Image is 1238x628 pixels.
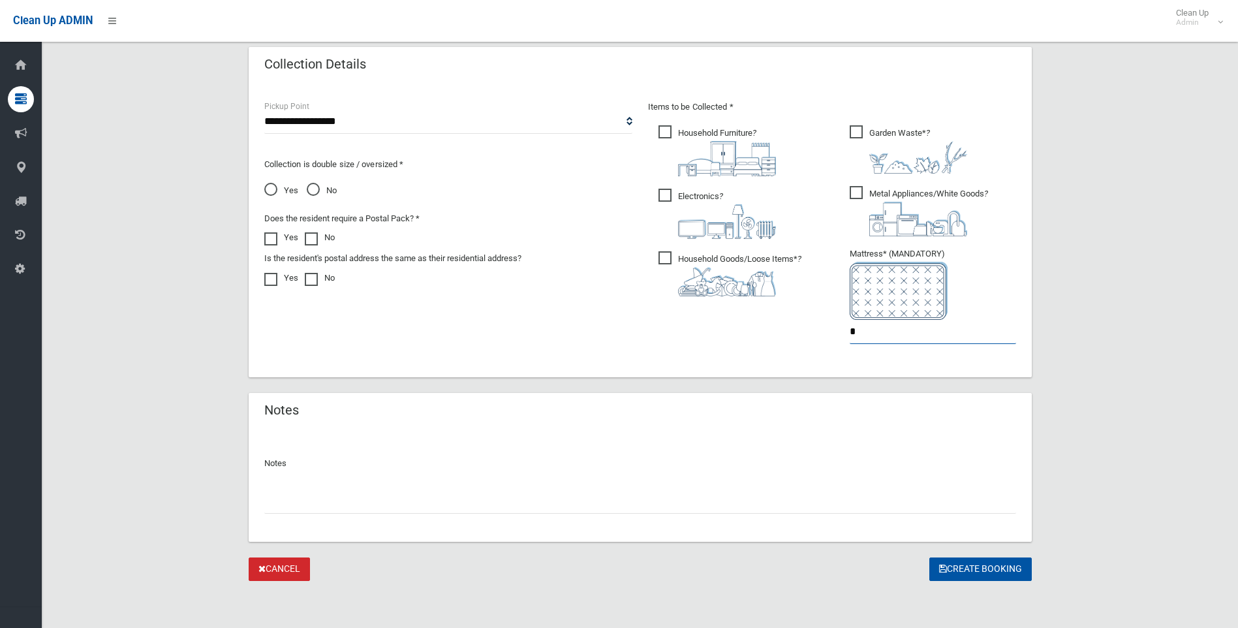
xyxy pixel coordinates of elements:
[249,557,310,582] a: Cancel
[850,186,988,236] span: Metal Appliances/White Goods
[678,254,801,296] i: ?
[264,270,298,286] label: Yes
[678,267,776,296] img: b13cc3517677393f34c0a387616ef184.png
[264,157,632,172] p: Collection is double size / oversized *
[850,125,967,174] span: Garden Waste*
[1169,8,1222,27] span: Clean Up
[678,128,776,176] i: ?
[264,456,1016,471] p: Notes
[850,249,1016,320] span: Mattress* (MANDATORY)
[678,191,776,239] i: ?
[850,262,948,320] img: e7408bece873d2c1783593a074e5cb2f.png
[1176,18,1209,27] small: Admin
[869,202,967,236] img: 36c1b0289cb1767239cdd3de9e694f19.png
[264,230,298,245] label: Yes
[249,52,382,77] header: Collection Details
[658,251,801,296] span: Household Goods/Loose Items*
[264,183,298,198] span: Yes
[307,183,337,198] span: No
[658,125,776,176] span: Household Furniture
[678,141,776,176] img: aa9efdbe659d29b613fca23ba79d85cb.png
[869,128,967,174] i: ?
[869,141,967,174] img: 4fd8a5c772b2c999c83690221e5242e0.png
[305,230,335,245] label: No
[658,189,776,239] span: Electronics
[929,557,1032,582] button: Create Booking
[678,204,776,239] img: 394712a680b73dbc3d2a6a3a7ffe5a07.png
[305,270,335,286] label: No
[648,99,1016,115] p: Items to be Collected *
[869,189,988,236] i: ?
[249,398,315,423] header: Notes
[13,14,93,27] span: Clean Up ADMIN
[264,251,521,266] label: Is the resident's postal address the same as their residential address?
[264,211,420,227] label: Does the resident require a Postal Pack? *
